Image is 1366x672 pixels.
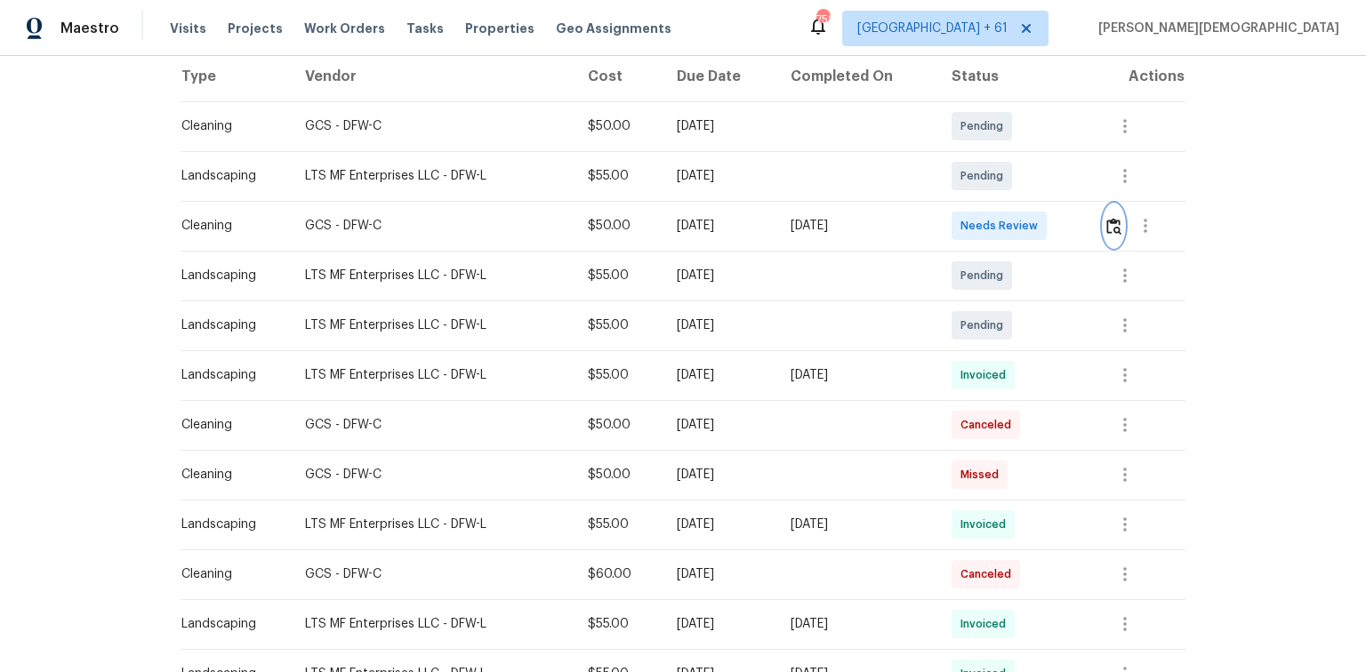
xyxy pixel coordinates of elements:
span: Properties [465,20,534,37]
div: $60.00 [588,565,648,583]
div: $55.00 [588,615,648,633]
div: Cleaning [181,217,277,235]
div: [DATE] [791,217,923,235]
div: [DATE] [677,217,762,235]
span: Canceled [960,565,1018,583]
div: 758 [816,11,829,28]
span: Geo Assignments [556,20,671,37]
div: Landscaping [181,167,277,185]
div: Landscaping [181,316,277,334]
button: Review Icon [1104,204,1124,247]
div: Landscaping [181,267,277,284]
div: Cleaning [181,565,277,583]
div: [DATE] [791,366,923,384]
th: Completed On [776,52,937,101]
span: Invoiced [960,615,1013,633]
div: LTS MF Enterprises LLC - DFW-L [305,516,559,533]
div: [DATE] [677,267,762,284]
div: [DATE] [677,615,762,633]
div: [DATE] [791,516,923,533]
div: [DATE] [677,516,762,533]
div: $55.00 [588,316,648,334]
div: [DATE] [791,615,923,633]
span: Pending [960,316,1010,334]
span: [GEOGRAPHIC_DATA] + 61 [857,20,1008,37]
th: Status [937,52,1089,101]
div: $50.00 [588,466,648,484]
div: LTS MF Enterprises LLC - DFW-L [305,167,559,185]
div: $50.00 [588,416,648,434]
div: [DATE] [677,117,762,135]
span: Canceled [960,416,1018,434]
div: Landscaping [181,516,277,533]
span: Maestro [60,20,119,37]
span: [PERSON_NAME][DEMOGRAPHIC_DATA] [1091,20,1339,37]
span: Projects [228,20,283,37]
span: Pending [960,267,1010,284]
div: Cleaning [181,466,277,484]
div: $55.00 [588,267,648,284]
div: Landscaping [181,366,277,384]
th: Actions [1089,52,1185,101]
span: Invoiced [960,366,1013,384]
span: Visits [170,20,206,37]
div: Landscaping [181,615,277,633]
div: [DATE] [677,466,762,484]
div: GCS - DFW-C [305,217,559,235]
div: $50.00 [588,217,648,235]
div: $55.00 [588,167,648,185]
span: Needs Review [960,217,1045,235]
div: Cleaning [181,416,277,434]
div: [DATE] [677,565,762,583]
img: Review Icon [1106,218,1121,235]
div: $50.00 [588,117,648,135]
div: [DATE] [677,416,762,434]
div: GCS - DFW-C [305,416,559,434]
span: Tasks [406,22,444,35]
span: Pending [960,117,1010,135]
div: [DATE] [677,167,762,185]
th: Type [181,52,291,101]
div: $55.00 [588,366,648,384]
div: [DATE] [677,366,762,384]
div: [DATE] [677,316,762,334]
th: Vendor [291,52,574,101]
div: GCS - DFW-C [305,117,559,135]
div: GCS - DFW-C [305,565,559,583]
th: Due Date [663,52,776,101]
span: Missed [960,466,1006,484]
div: GCS - DFW-C [305,466,559,484]
div: LTS MF Enterprises LLC - DFW-L [305,316,559,334]
span: Work Orders [304,20,385,37]
span: Invoiced [960,516,1013,533]
div: Cleaning [181,117,277,135]
th: Cost [574,52,663,101]
span: Pending [960,167,1010,185]
div: LTS MF Enterprises LLC - DFW-L [305,267,559,284]
div: LTS MF Enterprises LLC - DFW-L [305,615,559,633]
div: LTS MF Enterprises LLC - DFW-L [305,366,559,384]
div: $55.00 [588,516,648,533]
